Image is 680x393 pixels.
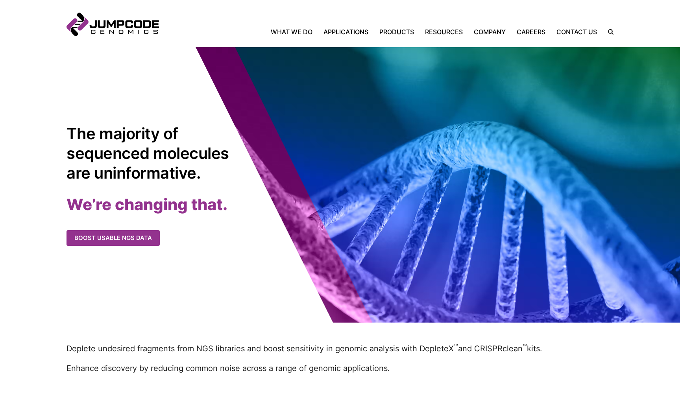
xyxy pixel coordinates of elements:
a: Resources [419,27,468,37]
a: Boost usable NGS data [67,230,160,246]
h2: We’re changing that. [67,195,340,214]
sup: ™ [523,343,527,350]
a: What We Do [271,27,318,37]
label: Search the site. [602,29,613,35]
nav: Primary Navigation [159,27,602,37]
a: Careers [511,27,551,37]
sup: ™ [454,343,458,350]
a: Products [374,27,419,37]
p: Deplete undesired fragments from NGS libraries and boost sensitivity in genomic analysis with Dep... [67,342,613,354]
a: Company [468,27,511,37]
a: Contact Us [551,27,602,37]
a: Applications [318,27,374,37]
h1: The majority of sequenced molecules are uninformative. [67,124,234,183]
p: Enhance discovery by reducing common noise across a range of genomic applications. [67,362,613,374]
